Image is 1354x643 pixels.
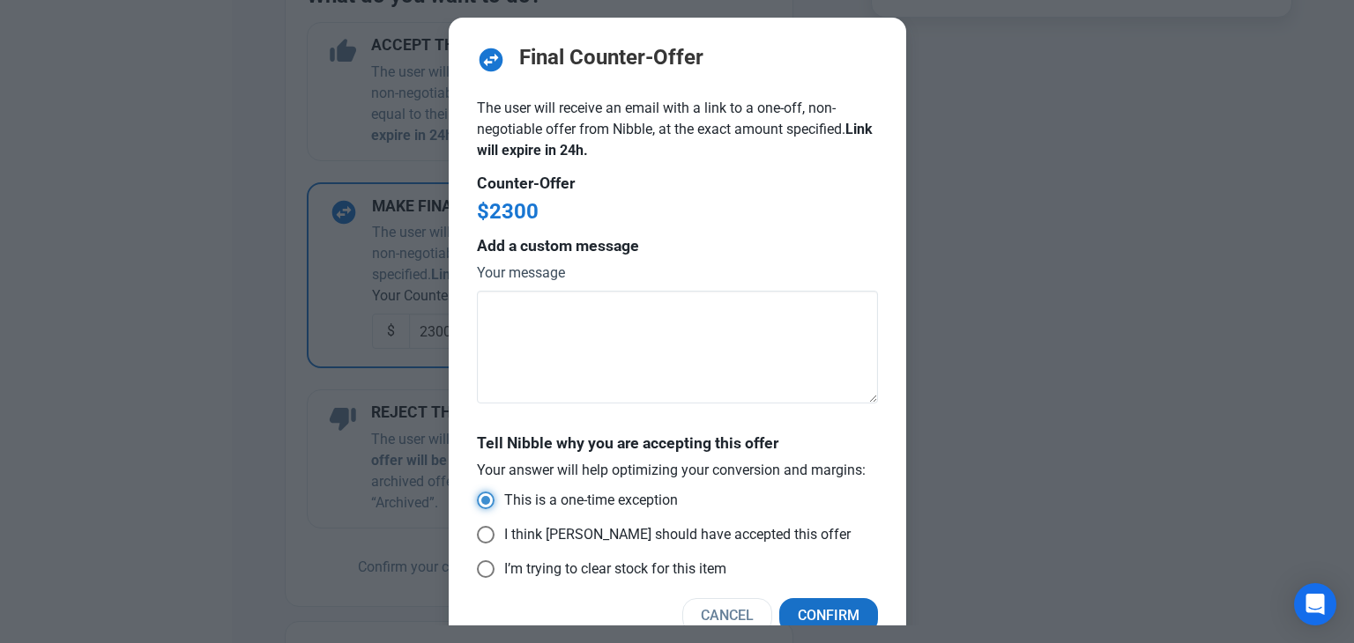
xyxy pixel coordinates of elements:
p: Your answer will help optimizing your conversion and margins: [477,460,878,481]
p: The user will receive an email with a link to a one-off, non-negotiable offer from Nibble, at the... [477,98,878,161]
span: swap_horizontal_circle [477,46,505,74]
h2: $2300 [477,200,878,224]
h4: Add a custom message [477,238,878,255]
button: Cancel [682,598,772,633]
h4: Counter-Offer [477,175,878,193]
h2: Final Counter-Offer [519,46,703,70]
span: Confirm [798,605,859,626]
span: This is a one-time exception [495,491,678,509]
span: I’m trying to clear stock for this item [495,560,726,578]
div: Open Intercom Messenger [1294,583,1336,625]
button: Confirm [779,598,878,633]
label: Your message [477,262,878,284]
span: I think [PERSON_NAME] should have accepted this offer [495,526,851,543]
h4: Tell Nibble why you are accepting this offer [477,435,878,453]
span: Cancel [701,605,754,626]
